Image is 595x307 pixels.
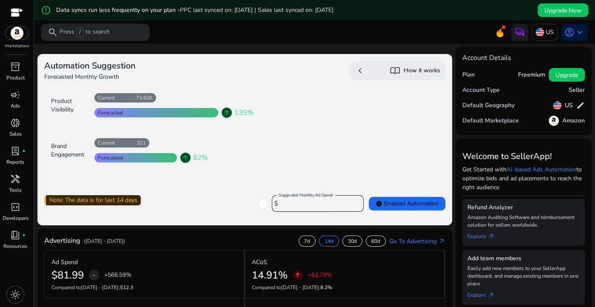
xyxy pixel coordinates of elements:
[274,199,278,208] span: $
[538,3,588,17] button: Upgrade Now
[507,165,576,173] a: AI-based Ads Automation
[6,74,25,82] p: Product
[56,7,333,14] h5: Data syncs run less frequently on your plan -
[467,213,580,229] p: Amazon Auditing Software and reimbursement solution for sellers worldwide.
[3,242,27,250] p: Resources
[104,272,131,278] p: +566.59%
[488,292,495,298] span: arrow_outward
[281,284,319,291] span: [DATE] - [DATE]
[389,237,445,246] a: Go To Advertisingarrow_outward
[252,258,267,267] p: ACoS
[41,5,51,15] mat-icon: error_outline
[488,233,495,240] span: arrow_outward
[180,6,333,14] span: PPC last synced on: [DATE] | Sales last synced on: [DATE]
[549,68,585,82] button: Upgrade
[467,204,580,211] h5: Refund Analyzer
[44,195,141,205] div: Note: The data is for last 14 days
[44,73,242,81] h4: Forecasted Monthly Growth
[462,117,519,125] h5: Default Marketplace
[467,264,580,287] p: Easily add new members to your SellerApp dashboard, and manage existing members in one place
[223,109,230,116] span: arrow_upward
[51,258,78,267] p: Ad Spend
[564,27,575,37] span: account_circle
[462,102,515,109] h5: Default Geography
[94,154,123,161] div: Forecasted
[376,200,382,207] span: verified
[51,97,89,114] div: Product Visibility
[462,87,500,94] h5: Account Type
[576,101,585,110] span: edit
[10,230,20,240] span: book_4
[348,238,357,244] p: 30d
[320,284,332,291] span: 8.2%
[308,272,332,278] p: +81.79%
[3,214,28,222] p: Developers
[376,199,438,208] span: Enabled Automation
[294,272,301,279] span: arrow_upward
[5,43,29,49] p: Marketplace
[84,237,125,245] p: ([DATE] - [DATE])
[371,238,380,244] p: 60d
[279,192,333,198] mat-label: Suggested Monthly Ad Spend
[137,139,149,146] div: 321
[10,90,20,100] span: campaign
[369,197,445,210] button: verifiedEnabled Automation
[94,94,115,101] div: Current
[10,174,20,184] span: handyman
[438,238,445,244] span: arrow_outward
[76,28,84,37] span: /
[22,233,26,237] span: fiber_manual_record
[462,151,585,162] h3: Welcome to SellerApp!
[9,186,22,194] p: Tools
[60,28,110,37] p: Press to search
[6,27,28,40] img: amazon.svg
[11,102,20,110] p: Ads
[94,109,123,116] div: Forecasted
[535,28,544,37] img: us.svg
[575,27,585,37] span: keyboard_arrow_down
[304,238,310,244] p: 7d
[44,61,242,71] h3: Automation Suggestion
[10,118,20,128] span: donut_small
[22,149,26,153] span: fiber_manual_record
[10,290,20,300] span: light_mode
[93,270,96,280] span: -
[355,65,365,76] span: chevron_left
[51,142,89,159] div: Brand Engagement
[10,202,20,212] span: code_blocks
[182,154,189,161] span: arrow_upward
[48,27,58,37] span: search
[81,284,119,291] span: [DATE] - [DATE]
[467,255,580,262] h5: Add team members
[462,54,585,62] h4: Account Details
[44,237,80,245] h4: Advertising
[565,102,573,109] h5: US
[51,269,84,281] h2: $81.99
[404,67,440,74] h5: How it works
[193,153,208,163] span: 82%
[258,199,268,209] span: info
[549,116,559,126] img: amazon.svg
[518,71,545,79] h5: Freemium
[325,238,333,244] p: 14d
[252,269,288,281] h2: 14.91%
[94,139,115,146] div: Current
[136,94,156,101] div: 73.62K
[51,284,237,291] p: Compared to :
[553,101,561,110] img: us.svg
[9,130,22,138] p: Sales
[569,87,585,94] h5: Seller
[544,6,581,15] span: Upgrade Now
[120,284,133,291] span: $12.3
[562,117,585,125] h5: Amazon
[252,284,438,291] p: Compared to :
[234,108,253,118] span: 135%
[10,146,20,156] span: lab_profile
[555,71,578,80] span: Upgrade
[6,158,24,166] p: Reports
[10,62,20,72] span: inventory_2
[390,65,400,76] span: import_contacts
[467,287,501,299] a: Explorearrow_outward
[462,71,475,79] h5: Plan
[467,229,501,241] a: Explorearrow_outward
